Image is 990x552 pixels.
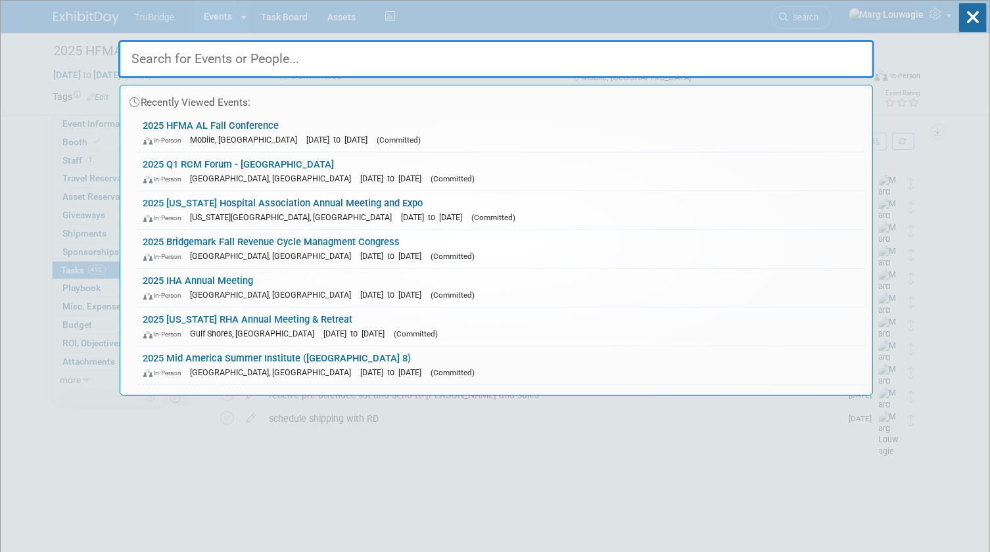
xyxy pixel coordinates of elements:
span: In-Person [143,330,188,338]
span: [DATE] to [DATE] [361,290,429,300]
span: In-Person [143,291,188,300]
span: (Committed) [431,252,475,261]
span: [DATE] to [DATE] [402,212,469,222]
span: [DATE] to [DATE] [361,367,429,377]
span: (Committed) [472,213,516,222]
span: In-Person [143,369,188,377]
span: In-Person [143,252,188,261]
div: Recently Viewed Events: [127,85,866,114]
span: (Committed) [377,135,421,145]
a: 2025 Q1 RCM Forum - [GEOGRAPHIC_DATA] In-Person [GEOGRAPHIC_DATA], [GEOGRAPHIC_DATA] [DATE] to [D... [137,152,866,191]
span: In-Person [143,214,188,222]
span: (Committed) [394,329,438,338]
span: [GEOGRAPHIC_DATA], [GEOGRAPHIC_DATA] [191,251,358,261]
a: 2025 [US_STATE] RHA Annual Meeting & Retreat In-Person Gulf Shores, [GEOGRAPHIC_DATA] [DATE] to [... [137,308,866,346]
span: [DATE] to [DATE] [361,251,429,261]
span: [GEOGRAPHIC_DATA], [GEOGRAPHIC_DATA] [191,367,358,377]
span: Mobile, [GEOGRAPHIC_DATA] [191,135,304,145]
span: Gulf Shores, [GEOGRAPHIC_DATA] [191,329,321,338]
span: In-Person [143,136,188,145]
span: (Committed) [431,368,475,377]
span: [DATE] to [DATE] [361,173,429,183]
span: [US_STATE][GEOGRAPHIC_DATA], [GEOGRAPHIC_DATA] [191,212,399,222]
a: 2025 Mid America Summer Institute ([GEOGRAPHIC_DATA] 8) In-Person [GEOGRAPHIC_DATA], [GEOGRAPHIC_... [137,346,866,384]
input: Search for Events or People... [118,40,874,78]
a: 2025 Bridgemark Fall Revenue Cycle Managment Congress In-Person [GEOGRAPHIC_DATA], [GEOGRAPHIC_DA... [137,230,866,268]
span: (Committed) [431,290,475,300]
span: [DATE] to [DATE] [324,329,392,338]
span: In-Person [143,175,188,183]
span: (Committed) [431,174,475,183]
span: [GEOGRAPHIC_DATA], [GEOGRAPHIC_DATA] [191,290,358,300]
span: [DATE] to [DATE] [307,135,375,145]
a: 2025 IHA Annual Meeting In-Person [GEOGRAPHIC_DATA], [GEOGRAPHIC_DATA] [DATE] to [DATE] (Committed) [137,269,866,307]
a: 2025 HFMA AL Fall Conference In-Person Mobile, [GEOGRAPHIC_DATA] [DATE] to [DATE] (Committed) [137,114,866,152]
a: 2025 [US_STATE] Hospital Association Annual Meeting and Expo In-Person [US_STATE][GEOGRAPHIC_DATA... [137,191,866,229]
span: [GEOGRAPHIC_DATA], [GEOGRAPHIC_DATA] [191,173,358,183]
